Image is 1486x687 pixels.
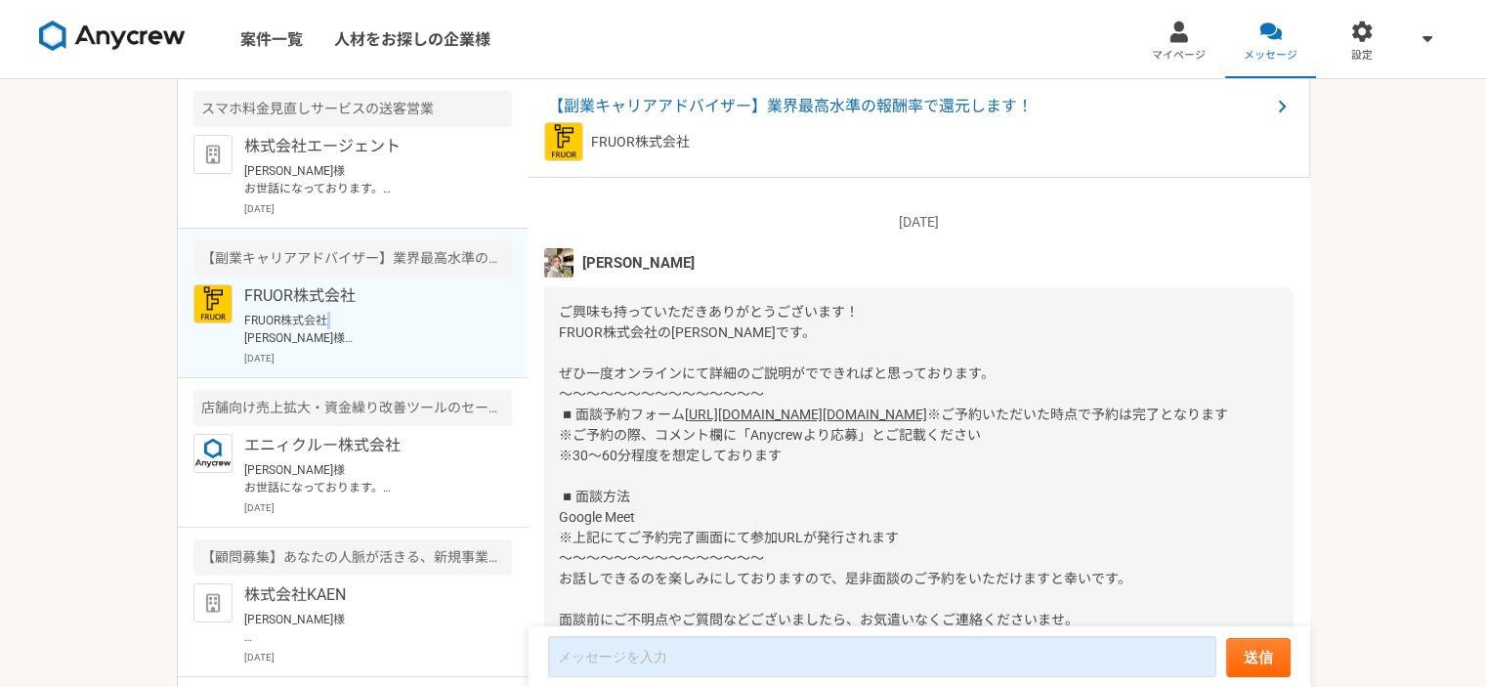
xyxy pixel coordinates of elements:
div: スマホ料金見直しサービスの送客営業 [193,91,512,127]
img: FRUOR%E3%83%AD%E3%82%B3%E3%82%99.png [544,122,583,161]
div: 店舗向け売上拡大・資金繰り改善ツールのセールス [193,390,512,426]
div: 【副業キャリアアドバイザー】業界最高水準の報酬率で還元します！ [193,240,512,277]
p: 株式会社エージェント [244,135,486,158]
p: FRUOR株式会社 [PERSON_NAME]様 メッセージの確認が大変遅くなりまして申し訳ございません。 これからでよろしいでしょうか。 20日13時に予約させて頂きました。 当日どうぞよろし... [244,312,486,347]
span: [PERSON_NAME] [582,252,695,274]
span: メッセージ [1244,48,1297,64]
span: マイページ [1152,48,1206,64]
img: 8DqYSo04kwAAAAASUVORK5CYII= [39,21,186,52]
span: ご興味も持っていただきありがとうございます！ FRUOR株式会社の[PERSON_NAME]です。 ぜひ一度オンラインにて詳細のご説明がでできればと思っております。 〜〜〜〜〜〜〜〜〜〜〜〜〜〜... [559,304,995,422]
p: [DATE] [544,212,1294,233]
p: [DATE] [244,500,512,515]
img: default_org_logo-42cde973f59100197ec2c8e796e4974ac8490bb5b08a0eb061ff975e4574aa76.png [193,583,233,623]
span: 【副業キャリアアドバイザー】業界最高水準の報酬率で還元します！ [548,95,1270,118]
p: [DATE] [244,351,512,365]
p: FRUOR株式会社 [244,284,486,308]
p: FRUOR株式会社 [591,132,690,152]
img: default_org_logo-42cde973f59100197ec2c8e796e4974ac8490bb5b08a0eb061ff975e4574aa76.png [193,135,233,174]
p: [PERSON_NAME]様 お世話になっております。株式会社KAEN [PERSON_NAME]です。 日時につきましてご登録いただきありがとうございます。 確認いたしました！ 当日はどうぞよ... [244,611,486,646]
p: エニィクルー株式会社 [244,434,486,457]
a: [URL][DOMAIN_NAME][DOMAIN_NAME] [685,407,927,422]
p: [PERSON_NAME]様 お世話になっております。 承知いたしました。 今後ともよろしくお願いいたします。 [244,461,486,496]
p: [DATE] [244,650,512,665]
p: 株式会社KAEN [244,583,486,607]
p: [PERSON_NAME]様 お世話になっております。 こちらこそありがとうございました。 2次代理店をご検討[PERSON_NAME]感謝いたします。 ぜひよろしくお願いいたします。 やりとり... [244,162,486,197]
p: [DATE] [244,201,512,216]
img: unnamed.jpg [544,248,573,278]
span: 設定 [1351,48,1373,64]
img: FRUOR%E3%83%AD%E3%82%B3%E3%82%99.png [193,284,233,323]
img: logo_text_blue_01.png [193,434,233,473]
div: 【顧問募集】あなたの人脈が活きる、新規事業推進パートナー [193,539,512,576]
button: 送信 [1226,638,1291,677]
